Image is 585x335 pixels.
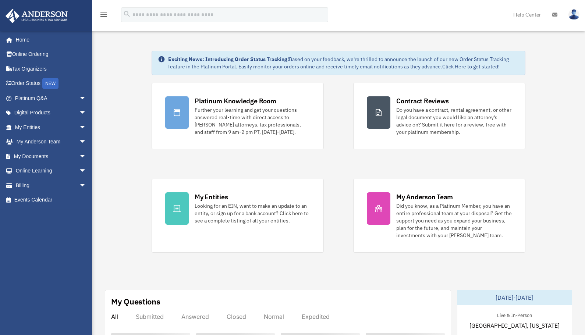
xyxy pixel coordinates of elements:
[79,149,94,164] span: arrow_drop_down
[5,47,97,62] a: Online Ordering
[79,106,94,121] span: arrow_drop_down
[79,120,94,135] span: arrow_drop_down
[396,96,449,106] div: Contract Reviews
[396,202,512,239] div: Did you know, as a Platinum Member, you have an entire professional team at your disposal? Get th...
[568,9,579,20] img: User Pic
[152,83,324,149] a: Platinum Knowledge Room Further your learning and get your questions answered real-time with dire...
[168,56,519,70] div: Based on your feedback, we're thrilled to announce the launch of our new Order Status Tracking fe...
[42,78,58,89] div: NEW
[5,32,94,47] a: Home
[5,61,97,76] a: Tax Organizers
[79,164,94,179] span: arrow_drop_down
[99,10,108,19] i: menu
[111,313,118,320] div: All
[5,106,97,120] a: Digital Productsarrow_drop_down
[353,83,525,149] a: Contract Reviews Do you have a contract, rental agreement, or other legal document you would like...
[181,313,209,320] div: Answered
[195,202,310,224] div: Looking for an EIN, want to make an update to an entity, or sign up for a bank account? Click her...
[99,13,108,19] a: menu
[396,192,453,202] div: My Anderson Team
[79,178,94,193] span: arrow_drop_down
[457,290,572,305] div: [DATE]-[DATE]
[79,135,94,150] span: arrow_drop_down
[5,164,97,178] a: Online Learningarrow_drop_down
[5,120,97,135] a: My Entitiesarrow_drop_down
[469,321,560,330] span: [GEOGRAPHIC_DATA], [US_STATE]
[396,106,512,136] div: Do you have a contract, rental agreement, or other legal document you would like an attorney's ad...
[136,313,164,320] div: Submitted
[195,192,228,202] div: My Entities
[152,179,324,253] a: My Entities Looking for an EIN, want to make an update to an entity, or sign up for a bank accoun...
[5,149,97,164] a: My Documentsarrow_drop_down
[5,178,97,193] a: Billingarrow_drop_down
[168,56,289,63] strong: Exciting News: Introducing Order Status Tracking!
[353,179,525,253] a: My Anderson Team Did you know, as a Platinum Member, you have an entire professional team at your...
[5,76,97,91] a: Order StatusNEW
[195,106,310,136] div: Further your learning and get your questions answered real-time with direct access to [PERSON_NAM...
[491,311,538,318] div: Live & In-Person
[264,313,284,320] div: Normal
[442,63,500,70] a: Click Here to get started!
[302,313,330,320] div: Expedited
[3,9,70,23] img: Anderson Advisors Platinum Portal
[123,10,131,18] i: search
[227,313,246,320] div: Closed
[79,91,94,106] span: arrow_drop_down
[111,296,160,307] div: My Questions
[5,193,97,207] a: Events Calendar
[195,96,276,106] div: Platinum Knowledge Room
[5,91,97,106] a: Platinum Q&Aarrow_drop_down
[5,135,97,149] a: My Anderson Teamarrow_drop_down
